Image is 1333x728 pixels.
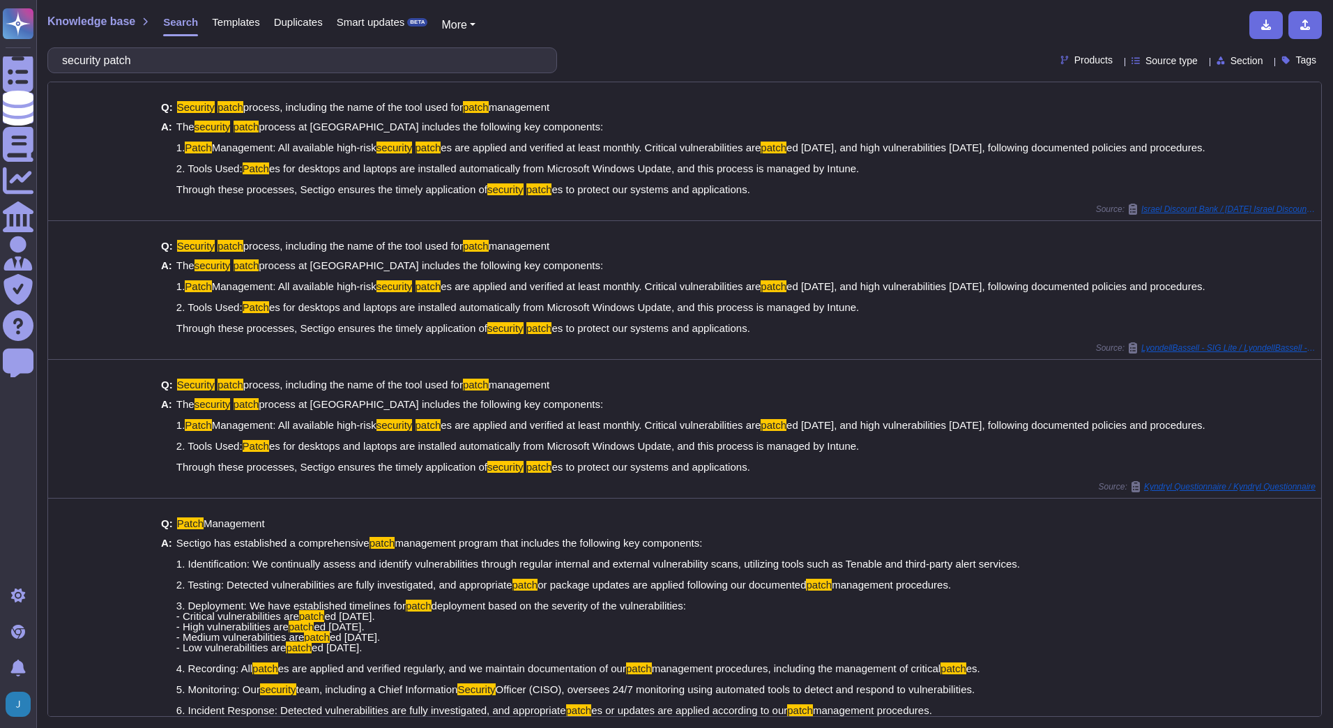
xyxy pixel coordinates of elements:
span: Duplicates [274,17,323,27]
span: deployment based on the severity of the vulnerabilities: - Critical vulnerabilities are [176,600,686,622]
mark: patch [626,662,652,674]
span: team, including a Chief Information [296,683,458,695]
span: es are applied and verified regularly, and we maintain documentation of our [278,662,626,674]
span: Products [1074,55,1113,65]
mark: patch [218,379,243,390]
span: es to protect our systems and applications. [551,183,749,195]
button: More [441,17,475,33]
span: management [489,240,550,252]
b: Q: [161,518,173,529]
span: Knowledge base [47,16,135,27]
mark: patch [761,280,786,292]
span: management [489,101,550,113]
span: Section [1231,56,1263,66]
mark: patch [234,259,259,271]
span: management program that includes the following key components: 1. Identification: We continually ... [176,537,1020,591]
mark: Patch [243,162,269,174]
mark: patch [526,183,552,195]
mark: patch [416,280,441,292]
mark: patch [940,662,966,674]
span: es are applied and verified at least monthly. Critical vulnerabilities are [441,419,761,431]
mark: patch [566,704,592,716]
span: Tags [1295,55,1316,65]
span: ed [DATE]. - High vulnerabilities are [176,610,375,632]
span: Templates [212,17,259,27]
span: process, including the name of the tool used for [243,379,463,390]
span: es to protect our systems and applications. [551,461,749,473]
span: LyondellBassell - SIG Lite / LyondellBassell - SIG Lite [1141,344,1316,352]
span: or package updates are applied following our documented [538,579,806,591]
mark: patch [406,600,432,612]
mark: Patch [243,301,269,313]
mark: patch [526,322,552,334]
span: Sectigo has established a comprehensive [176,537,370,549]
span: es to protect our systems and applications. [551,322,749,334]
mark: Patch [185,280,211,292]
span: es for desktops and laptops are installed automatically from Microsoft Windows Update, and this p... [176,301,859,334]
span: Source: [1096,342,1316,354]
mark: Security [457,683,495,695]
span: Kyndryl Questionnaire / Kyndryl Questionnaire [1144,483,1316,491]
mark: patch [416,142,441,153]
span: process, including the name of the tool used for [243,101,463,113]
mark: patch [416,419,441,431]
mark: patch [304,631,330,643]
mark: patch [299,610,325,622]
mark: patch [512,579,538,591]
span: Israel Discount Bank / [DATE] Israel Discount Bank SIG Lite 2021 [1141,205,1316,213]
mark: Patch [185,142,211,153]
mark: security [487,322,524,334]
span: Management: All available high-risk [212,142,376,153]
mark: Security [177,101,215,113]
span: es or updates are applied according to our [591,704,787,716]
mark: Security [177,379,215,390]
mark: security [487,461,524,473]
span: Source type [1145,56,1198,66]
b: A: [161,260,172,333]
input: Search a question or template... [55,48,542,73]
mark: Patch [185,419,211,431]
span: The [176,398,195,410]
span: ed [DATE]. - Medium vulnerabilities are [176,621,365,643]
mark: security [195,121,231,132]
mark: Patch [177,517,204,529]
img: user [6,692,31,717]
mark: patch [218,240,243,252]
span: Source: [1099,481,1316,492]
mark: patch [463,101,489,113]
b: Q: [161,102,173,112]
mark: patch [234,398,259,410]
mark: patch [218,101,243,113]
mark: patch [761,142,786,153]
span: es are applied and verified at least monthly. Critical vulnerabilities are [441,280,761,292]
span: management procedures, including the management of critical [652,662,940,674]
mark: patch [806,579,832,591]
mark: patch [463,240,489,252]
mark: patch [234,121,259,132]
mark: security [260,683,296,695]
span: The [176,121,195,132]
mark: patch [463,379,489,390]
mark: patch [286,642,312,653]
span: process at [GEOGRAPHIC_DATA] includes the following key components: 1. [176,121,603,153]
span: Management [204,517,265,529]
mark: patch [526,461,552,473]
mark: security [376,142,413,153]
span: More [441,19,466,31]
mark: patch [252,662,278,674]
span: es for desktops and laptops are installed automatically from Microsoft Windows Update, and this p... [176,440,859,473]
mark: security [195,259,231,271]
span: process at [GEOGRAPHIC_DATA] includes the following key components: 1. [176,259,603,292]
mark: patch [289,621,314,632]
b: Q: [161,379,173,390]
span: Officer (CISO), oversees 24/7 monitoring using automated tools to detect and respond to vulnerabi... [176,683,975,716]
mark: patch [370,537,395,549]
span: es for desktops and laptops are installed automatically from Microsoft Windows Update, and this p... [176,162,859,195]
span: The [176,259,195,271]
mark: security [376,280,413,292]
b: A: [161,121,172,195]
div: BETA [407,18,427,26]
mark: Patch [243,440,269,452]
mark: patch [787,704,813,716]
span: Source: [1096,204,1316,215]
